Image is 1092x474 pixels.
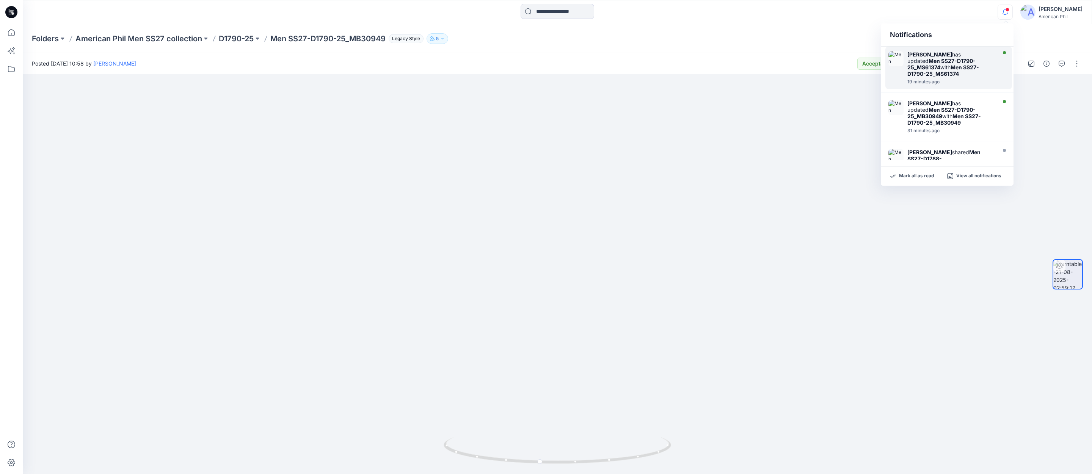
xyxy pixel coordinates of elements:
[888,149,904,164] img: Men SS27-D1788-25_MB30947A
[907,106,976,119] strong: Men SS27-D1790-25_MB30949
[907,51,995,77] div: has updated with
[1040,58,1053,70] button: Details
[907,100,995,126] div: has updated with
[899,173,934,180] p: Mark all as read
[1039,14,1083,19] div: American Phil
[881,23,1014,47] div: Notifications
[32,59,136,67] span: Posted [DATE] 10:58 by
[907,149,995,175] div: shared in
[270,33,386,44] p: Men SS27-D1790-25_MB30949
[1020,5,1036,20] img: avatar
[907,100,952,106] strong: [PERSON_NAME]
[1039,5,1083,14] div: [PERSON_NAME]
[956,173,1001,180] p: View all notifications
[93,60,136,67] a: [PERSON_NAME]
[386,33,424,44] button: Legacy Style
[907,149,952,155] strong: [PERSON_NAME]
[1053,260,1082,289] img: turntable-21-08-2025-02:59:12
[32,33,59,44] a: Folders
[888,100,904,115] img: Men SS27-D1790-25_MB30949
[907,128,995,133] div: Thursday, August 21, 2025 10:59
[427,33,448,44] button: 5
[888,51,904,66] img: Men SS27-D1790-25_MS61374
[907,51,952,58] strong: [PERSON_NAME]
[389,34,424,43] span: Legacy Style
[219,33,254,44] a: D1790-25
[907,149,981,168] strong: Men SS27-D1788-25_MB30947A
[907,79,995,84] div: Thursday, August 21, 2025 11:10
[907,64,979,77] strong: Men SS27-D1790-25_MS61374
[75,33,202,44] a: American Phil Men SS27 collection
[907,58,976,70] strong: Men SS27-D1790-25_MS61374
[436,34,439,43] p: 5
[907,113,981,126] strong: Men SS27-D1790-25_MB30949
